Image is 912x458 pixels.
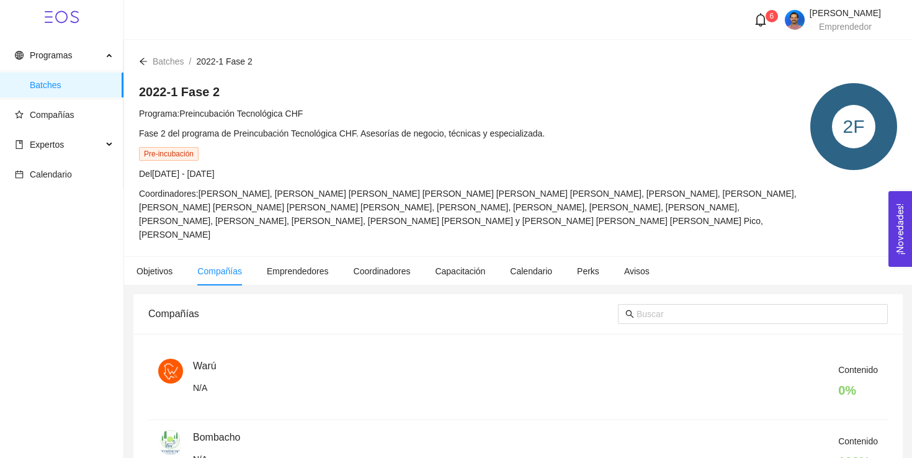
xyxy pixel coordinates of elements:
[139,57,148,66] span: arrow-left
[189,56,192,66] span: /
[158,359,183,384] img: 1631894011622-Copia%20de%20Copia%20de%20WR%20-%20Portada%20Website.png
[139,109,303,119] span: Programa: Preincubación Tecnológica CHF
[30,140,64,150] span: Expertos
[30,73,114,97] span: Batches
[754,13,767,27] span: bell
[15,110,24,119] span: star
[139,128,545,138] span: Fase 2 del programa de Preincubación Tecnológica CHF. Asesorías de negocio, técnicas y especializ...
[354,266,411,276] span: Coordinadores
[766,10,778,22] sup: 6
[810,8,881,18] span: [PERSON_NAME]
[196,56,252,66] span: 2022-1 Fase 2
[785,10,805,30] img: 1756941963786-2AAB7FB8-7E5A-4580-9AA7-E9FDF0EFBE61.png
[637,307,880,321] input: Buscar
[15,51,24,60] span: global
[139,83,798,101] h4: 2022-1 Fase 2
[15,170,24,179] span: calendar
[888,191,912,267] button: Open Feedback Widget
[510,266,552,276] span: Calendario
[139,189,797,240] span: Coordinadores: [PERSON_NAME], [PERSON_NAME] [PERSON_NAME] [PERSON_NAME] [PERSON_NAME] [PERSON_NAM...
[30,50,72,60] span: Programas
[770,12,774,20] span: 6
[30,169,72,179] span: Calendario
[136,266,172,276] span: Objetivos
[267,266,329,276] span: Emprendedores
[139,169,215,179] span: Del [DATE] - [DATE]
[158,430,183,455] img: 1642237474424-1.png
[193,361,217,371] span: Warú
[838,365,878,375] span: Contenido
[15,140,24,149] span: book
[193,432,241,442] span: Bombacho
[197,266,242,276] span: Compañías
[838,436,878,446] span: Contenido
[832,105,875,148] div: 2F
[139,147,199,161] span: Pre-incubación
[838,382,878,399] h4: 0 %
[148,296,618,331] div: Compañías
[30,110,74,120] span: Compañías
[625,310,634,318] span: search
[624,266,650,276] span: Avisos
[819,22,872,32] span: Emprendedor
[435,266,485,276] span: Capacitación
[577,266,599,276] span: Perks
[153,56,184,66] span: Batches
